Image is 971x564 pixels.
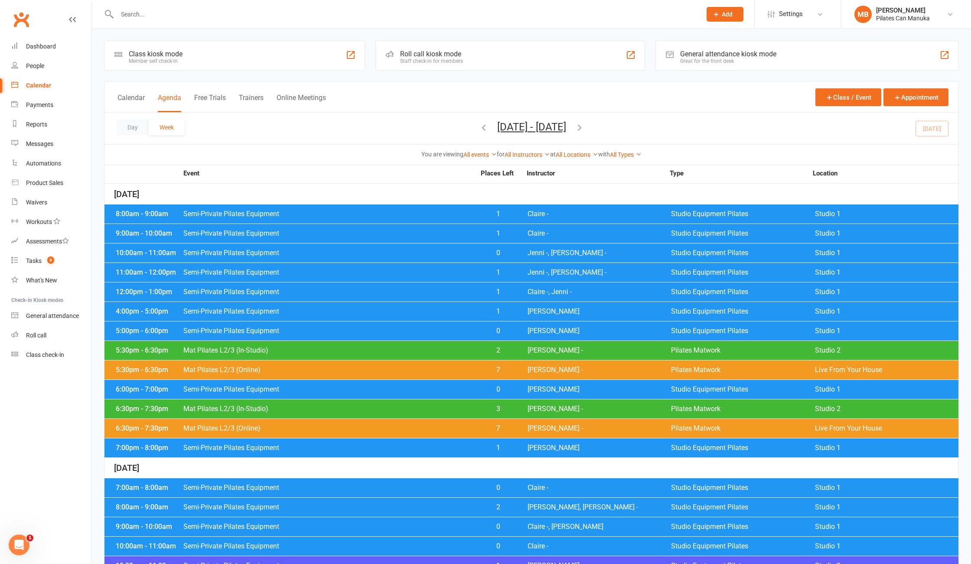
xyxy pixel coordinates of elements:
[815,347,958,354] span: Studio 2
[47,256,54,264] span: 9
[815,504,958,511] span: Studio 1
[183,386,476,393] span: Semi-Private Pilates Equipment
[26,332,46,339] div: Roll call
[117,94,145,112] button: Calendar
[550,151,556,158] strong: at
[528,444,671,451] span: [PERSON_NAME]
[815,366,958,373] span: Live From Your House
[556,151,598,158] a: All Locations
[183,425,476,432] span: Mat Pilates L2/3 (Online)
[26,160,61,167] div: Automations
[129,50,182,58] div: Class kiosk mode
[11,173,91,193] a: Product Sales
[26,277,57,284] div: What's New
[528,543,671,550] span: Claire -
[114,366,183,373] div: 5:30pm - 6:30pm
[671,425,815,432] span: Pilates Matwork
[671,523,815,530] span: Studio Equipment Pilates
[26,535,33,541] span: 1
[26,199,47,206] div: Waivers
[722,11,733,18] span: Add
[114,347,183,354] div: 5:30pm - 6:30pm
[497,121,566,133] button: [DATE] - [DATE]
[815,230,958,237] span: Studio 1
[183,405,476,412] span: Mat Pilates L2/3 (In-Studio)
[815,543,958,550] span: Studio 1
[114,425,183,432] div: 6:30pm - 7:30pm
[815,405,958,412] span: Studio 2
[476,288,521,295] span: 1
[528,250,671,256] span: Jenni -, [PERSON_NAME] -
[528,523,671,530] span: Claire -, [PERSON_NAME]
[476,211,521,217] span: 1
[528,308,671,315] span: [PERSON_NAME]
[114,386,183,393] div: 6:00pm - 7:00pm
[854,6,872,23] div: MB
[11,154,91,173] a: Automations
[114,543,183,550] div: 10:00am - 11:00am
[10,9,32,30] a: Clubworx
[11,37,91,56] a: Dashboard
[671,288,815,295] span: Studio Equipment Pilates
[815,308,958,315] span: Studio 1
[527,170,670,177] strong: Instructor
[114,250,183,256] div: 10:00am - 11:00am
[11,232,91,251] a: Assessments
[528,504,671,511] span: [PERSON_NAME], [PERSON_NAME] -
[183,543,476,550] span: Semi-Private Pilates Equipment
[476,444,521,451] span: 1
[671,386,815,393] span: Studio Equipment Pilates
[11,193,91,212] a: Waivers
[476,523,521,530] span: 0
[26,101,53,108] div: Payments
[671,366,815,373] span: Pilates Matwork
[476,425,521,432] span: 7
[26,62,44,69] div: People
[26,43,56,50] div: Dashboard
[610,151,642,158] a: All Types
[26,312,79,319] div: General attendance
[707,7,743,22] button: Add
[671,308,815,315] span: Studio Equipment Pilates
[528,288,671,295] span: Claire -, Jenni -
[815,269,958,276] span: Studio 1
[194,94,226,112] button: Free Trials
[11,251,91,271] a: Tasks 9
[239,94,264,112] button: Trainers
[815,88,881,106] button: Class / Event
[680,58,776,64] div: Great for the front desk
[476,327,521,334] span: 0
[528,269,671,276] span: Jenni -, [PERSON_NAME] -
[277,94,326,112] button: Online Meetings
[815,386,958,393] span: Studio 1
[114,230,183,237] div: 9:00am - 10:00am
[476,386,521,393] span: 0
[815,523,958,530] span: Studio 1
[26,179,63,186] div: Product Sales
[183,327,476,334] span: Semi-Private Pilates Equipment
[183,504,476,511] span: Semi-Private Pilates Equipment
[183,366,476,373] span: Mat Pilates L2/3 (Online)
[815,211,958,217] span: Studio 1
[11,326,91,345] a: Roll call
[104,458,958,478] div: [DATE]
[114,269,183,276] div: 11:00am - 12:00pm
[883,88,948,106] button: Appointment
[528,484,671,491] span: Claire -
[497,151,505,158] strong: for
[528,327,671,334] span: [PERSON_NAME]
[671,211,815,217] span: Studio Equipment Pilates
[104,184,958,204] div: [DATE]
[114,523,183,530] div: 9:00am - 10:00am
[476,504,521,511] span: 2
[11,306,91,326] a: General attendance kiosk mode
[9,535,29,555] iframe: Intercom live chat
[11,134,91,154] a: Messages
[183,250,476,256] span: Semi-Private Pilates Equipment
[114,288,183,295] div: 12:00pm - 1:00pm
[183,347,476,354] span: Mat Pilates L2/3 (In-Studio)
[26,140,53,147] div: Messages
[876,14,930,22] div: Pilates Can Manuka
[475,170,520,177] strong: Places Left
[815,444,958,451] span: Studio 1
